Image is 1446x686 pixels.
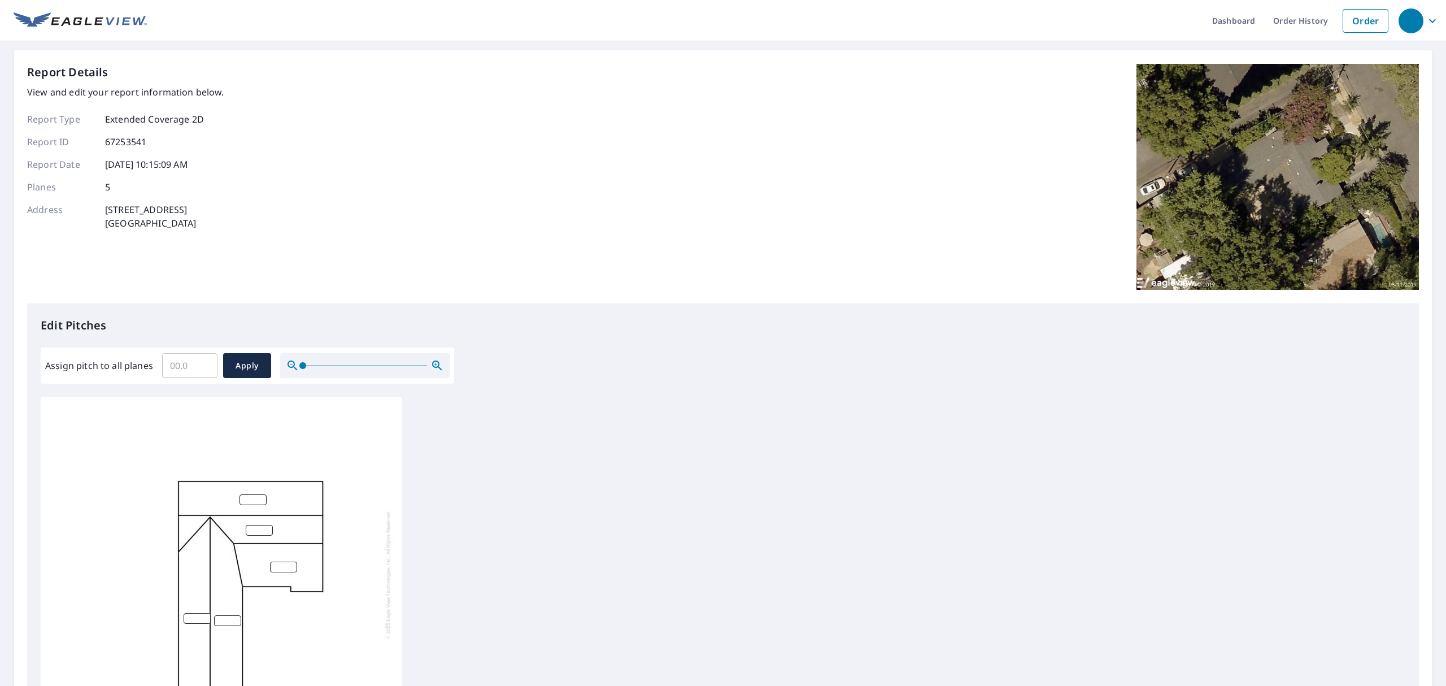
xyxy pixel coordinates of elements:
[105,158,188,171] p: [DATE] 10:15:09 AM
[1136,64,1419,290] img: Top image
[162,350,217,381] input: 00.0
[27,158,95,171] p: Report Date
[27,112,95,126] p: Report Type
[41,317,1405,334] p: Edit Pitches
[27,203,95,230] p: Address
[105,180,110,194] p: 5
[27,180,95,194] p: Planes
[27,64,108,81] p: Report Details
[45,359,153,372] label: Assign pitch to all planes
[105,112,204,126] p: Extended Coverage 2D
[27,85,224,99] p: View and edit your report information below.
[1343,9,1388,33] a: Order
[105,135,146,149] p: 67253541
[232,359,262,373] span: Apply
[27,135,95,149] p: Report ID
[14,12,147,29] img: EV Logo
[223,353,271,378] button: Apply
[105,203,197,230] p: [STREET_ADDRESS] [GEOGRAPHIC_DATA]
